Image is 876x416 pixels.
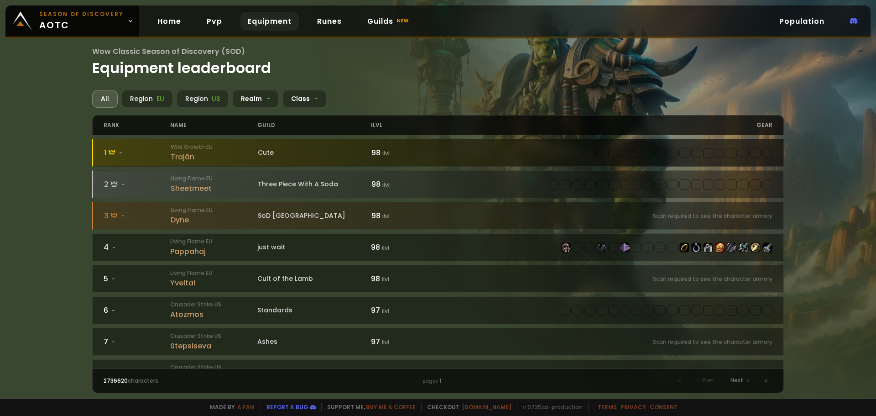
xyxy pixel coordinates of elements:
[171,183,258,194] div: Sheetmeet
[620,403,646,411] a: Privacy
[371,368,438,379] div: 97
[371,179,438,190] div: 98
[170,363,257,372] small: Crusader Strike · US
[382,244,389,252] small: ilvl
[257,274,371,284] div: Cult of the Lamb
[112,243,115,252] span: -
[232,90,279,108] div: Realm
[104,377,128,384] span: 2736620
[150,12,188,31] a: Home
[121,90,173,108] div: Region
[92,46,784,79] h1: Equipment leaderboard
[39,10,124,32] span: aotc
[371,242,438,253] div: 98
[92,233,784,261] a: 4-Living Flame·EUPappahajjust wait98 ilvlitem-226488item-231350item-231025item-221316item-231353i...
[92,359,784,387] a: 8-Crusader Strike·USWhizzlerxNuclear97 ilvlitem-226488item-228685item-226491item-11840item-226489...
[170,237,257,246] small: Living Flame · EU
[92,46,784,57] span: Wow Classic Season of Discovery (SOD)
[258,148,371,158] div: Cute
[170,309,257,320] div: Atozmos
[653,212,772,220] small: Scan required to see the character armory
[371,273,438,284] div: 98
[704,243,713,252] img: item-20130
[382,181,390,189] small: ilvl
[257,305,371,315] div: Standards
[517,403,583,411] span: v. 5735ca - production
[104,116,171,135] div: rank
[371,305,438,316] div: 97
[314,94,318,104] span: -
[763,243,772,252] img: item-228165
[438,116,772,135] div: gear
[171,206,258,214] small: Living Flame · EU
[212,94,220,104] span: US
[739,243,748,252] img: item-17068
[104,273,171,284] div: 5
[170,340,257,352] div: Stepsiseva
[92,328,784,356] a: 7-Crusader Strike·USStepsisevaAshes97 ilvlScan required to see the character armory
[5,5,139,37] a: Season of Discoveryaotc
[177,90,229,108] div: Region
[171,174,258,183] small: Living Flame · EU
[119,149,122,157] span: -
[751,243,760,252] img: item-12602
[382,149,390,157] small: ilvl
[104,147,171,158] div: 1
[104,377,271,385] div: characters
[650,403,678,411] a: Consent
[171,214,258,226] div: Dyne
[653,275,772,283] small: Scan required to see the character armory
[257,337,371,347] div: Ashes
[171,151,258,163] div: Trajân
[715,243,725,252] img: item-228722
[371,336,438,348] div: 97
[92,202,784,230] a: 3-Living Flame·EUDyneSoD [GEOGRAPHIC_DATA]98 ilvlScan required to see the character armory
[240,12,299,31] a: Equipment
[170,116,257,135] div: name
[92,265,784,293] a: 5-Living Flame·EUYveltalCult of the Lamb98 ilvlScan required to see the character armory
[310,12,349,31] a: Runes
[92,139,784,167] a: 1-Wild Growth·EUTrajânCute98 ilvlitem-239517item-241070item-239516item-221316item-239519item-2395...
[371,147,438,158] div: 98
[257,116,371,135] div: guild
[395,16,411,26] small: new
[39,10,124,18] small: Season of Discovery
[121,212,125,220] span: -
[382,307,389,315] small: ilvl
[170,300,257,309] small: Crusader Strike · US
[92,90,118,108] div: All
[258,211,371,221] div: SoD [GEOGRAPHIC_DATA]
[92,170,784,198] a: 2-Living Flame·EUSheetmeetThree Piece With A Soda98 ilvlitem-239525item-241069item-241080item-221...
[702,376,714,384] span: Prev
[104,242,171,253] div: 4
[204,403,254,411] span: Made by
[422,378,438,385] small: pages
[156,94,164,104] span: EU
[561,243,570,252] img: item-226488
[170,246,257,257] div: Pappahaj
[258,179,371,189] div: Three Piece With A Soda
[271,377,605,385] div: 1
[266,94,270,104] span: -
[727,243,736,252] img: item-227854
[104,336,171,348] div: 7
[692,243,701,252] img: item-228261
[112,306,115,315] span: -
[170,269,257,277] small: Living Flame · EU
[104,179,171,190] div: 2
[104,210,171,221] div: 3
[112,338,115,346] span: -
[170,332,257,340] small: Crusader Strike · US
[171,143,258,151] small: Wild Growth · EU
[321,403,416,411] span: Support me,
[104,305,171,316] div: 6
[121,180,125,189] span: -
[421,403,511,411] span: Checkout
[382,212,390,220] small: ilvl
[170,277,257,289] div: Yveltal
[282,90,327,108] div: Class
[199,12,229,31] a: Pvp
[112,275,115,283] span: -
[597,243,606,252] img: item-221316
[104,368,171,379] div: 8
